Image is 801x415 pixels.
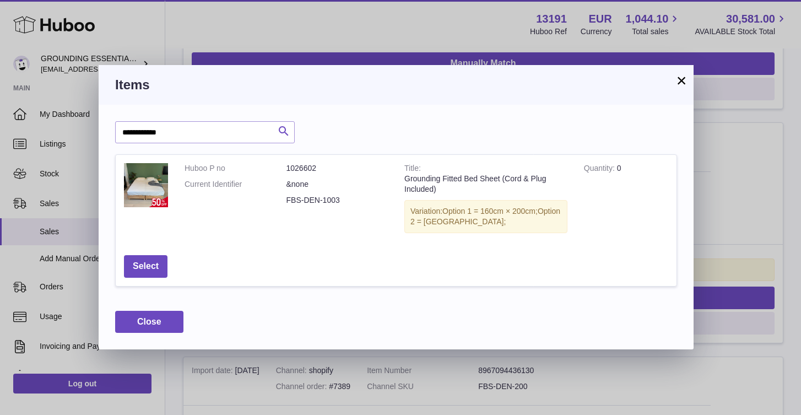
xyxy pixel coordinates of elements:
[410,207,560,226] span: Option 2 = [GEOGRAPHIC_DATA];
[404,164,421,175] strong: Title
[185,179,286,190] dt: Current Identifier
[137,317,161,326] span: Close
[286,163,388,174] dd: 1026602
[115,76,677,94] h3: Items
[404,200,567,233] div: Variation:
[185,163,286,174] dt: Huboo P no
[442,207,538,215] span: Option 1 = 160cm × 200cm;
[675,74,688,87] button: ×
[124,255,167,278] button: Select
[115,311,183,333] button: Close
[404,174,567,195] div: Grounding Fitted Bed Sheet (Cord & Plug Included)
[576,155,676,246] td: 0
[286,179,388,190] dd: &none
[584,164,617,175] strong: Quantity
[286,195,388,206] dd: FBS-DEN-1003
[124,163,168,207] img: Grounding Fitted Bed Sheet (Cord & Plug Included)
